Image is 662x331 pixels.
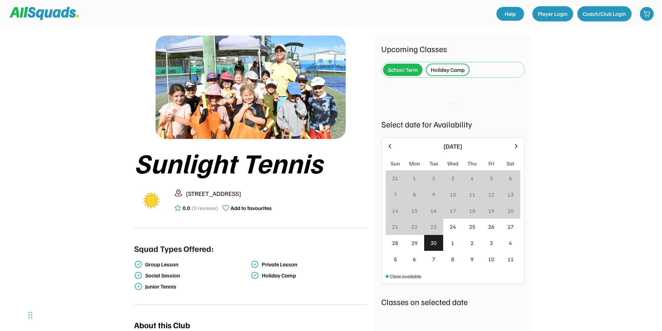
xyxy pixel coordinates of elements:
[183,204,190,212] div: 0.0
[390,273,421,280] div: Class available
[394,190,397,199] div: 7
[413,190,416,199] div: 8
[134,271,142,280] img: check-verified-01.svg
[488,190,494,199] div: 12
[469,190,475,199] div: 11
[450,207,456,215] div: 17
[10,7,79,20] img: Squad%20Logo.svg
[431,66,465,74] div: Holiday Camp
[507,190,514,199] div: 13
[388,66,418,74] div: School Term
[186,189,367,198] div: [STREET_ADDRESS]
[577,6,632,21] button: Coach/Club Login
[134,282,142,291] img: check-verified-01.svg
[392,174,398,182] div: 31
[507,223,514,231] div: 27
[490,174,493,182] div: 5
[509,239,512,247] div: 4
[506,159,514,168] div: Sat
[134,319,190,331] div: About this Club
[507,255,514,263] div: 11
[429,159,438,168] div: Tue
[496,7,524,21] a: Help
[469,223,475,231] div: 25
[413,255,416,263] div: 6
[430,223,437,231] div: 23
[381,42,525,55] div: Upcoming Classes
[470,255,474,263] div: 9
[470,174,474,182] div: 4
[469,207,475,215] div: 18
[409,159,420,168] div: Mon
[488,255,494,263] div: 10
[145,272,250,279] div: Social Session
[411,239,418,247] div: 29
[145,261,250,268] div: Group Lesson
[134,260,142,268] img: check-verified-01.svg
[451,255,454,263] div: 8
[451,239,454,247] div: 1
[134,242,214,255] div: Squad Types Offered:
[156,36,346,139] img: DSC_3390%20copy.JPG
[450,223,456,231] div: 24
[392,223,398,231] div: 21
[430,239,437,247] div: 30
[532,6,573,21] button: Player Login
[451,174,454,182] div: 3
[447,159,458,168] div: Wed
[394,255,397,263] div: 5
[381,118,525,130] div: Select date for Availability
[450,190,456,199] div: 10
[430,207,437,215] div: 16
[488,159,494,168] div: Fri
[192,204,218,212] div: (0 reviews)
[262,261,366,268] div: Private Lesson
[507,207,514,215] div: 20
[392,207,398,215] div: 14
[231,204,272,212] div: Add to favourites
[413,174,416,182] div: 1
[134,147,367,178] div: Sunlight Tennis
[470,239,474,247] div: 2
[643,10,650,17] img: shopping-cart-01%20%281%29.svg
[381,295,525,308] div: Classes on selected date
[411,207,418,215] div: 15
[411,223,418,231] div: 22
[251,260,259,268] img: check-verified-01.svg
[432,255,435,263] div: 7
[145,283,250,290] div: Junior Tennis
[391,159,400,168] div: Sun
[490,239,493,247] div: 3
[488,207,494,215] div: 19
[432,174,435,182] div: 2
[467,159,477,168] div: Thu
[488,223,494,231] div: 26
[134,183,169,218] img: Sunlight%20tennis%20logo.png
[509,174,512,182] div: 6
[262,272,366,279] div: Holiday Camp
[398,142,509,151] div: [DATE]
[432,190,435,199] div: 9
[251,271,259,280] img: check-verified-01.svg
[392,239,398,247] div: 28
